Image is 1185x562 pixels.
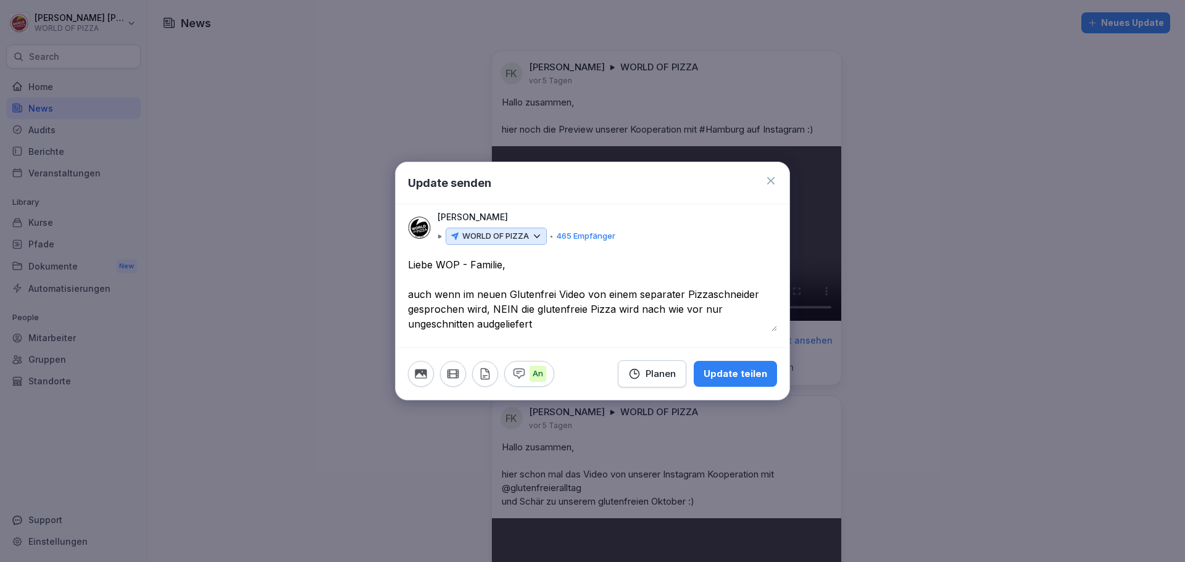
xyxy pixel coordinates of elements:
[618,360,686,387] button: Planen
[704,367,767,381] div: Update teilen
[462,230,529,242] p: WORLD OF PIZZA
[504,361,554,387] button: An
[408,216,431,239] img: kkjmddf1tbwfmfasv7mb0vpo.png
[628,367,676,381] div: Planen
[556,230,615,242] p: 465 Empfänger
[438,210,508,224] p: [PERSON_NAME]
[694,361,777,387] button: Update teilen
[408,175,491,191] h1: Update senden
[530,366,546,382] p: An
